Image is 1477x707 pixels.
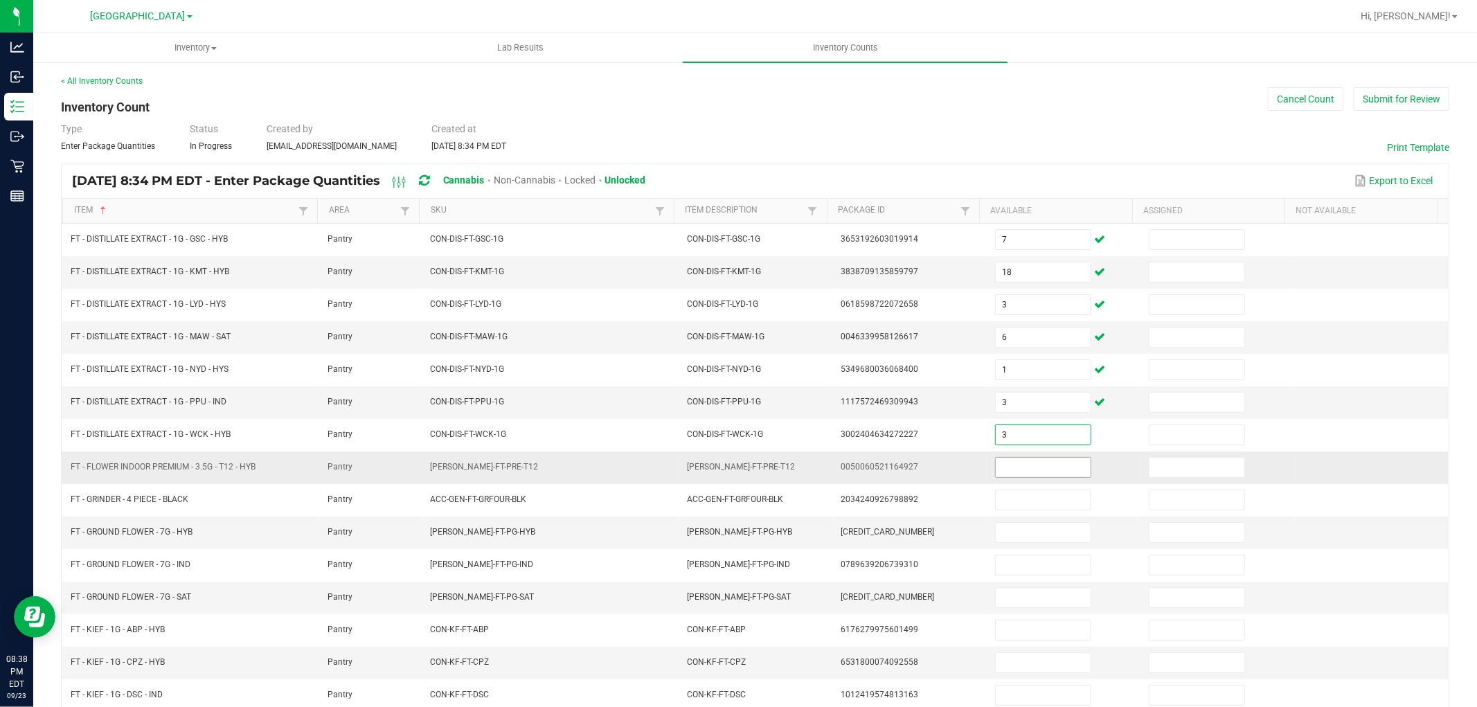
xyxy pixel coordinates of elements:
span: FT - DISTILLATE EXTRACT - 1G - WCK - HYB [71,429,231,439]
span: FT - DISTILLATE EXTRACT - 1G - LYD - HYS [71,299,226,309]
span: Pantry [328,397,352,406]
a: Inventory [33,33,358,62]
span: FT - GROUND FLOWER - 7G - IND [71,560,190,569]
span: Unlocked [605,174,646,186]
span: ACC-GEN-FT-GRFOUR-BLK [430,494,526,504]
span: Pantry [328,560,352,569]
span: Sortable [98,205,109,216]
span: CON-DIS-FT-KMT-1G [687,267,761,276]
span: Created by [267,123,313,134]
span: Pantry [328,299,352,309]
span: Pantry [328,527,352,537]
span: CON-DIS-FT-KMT-1G [430,267,504,276]
span: FT - KIEF - 1G - DSC - IND [71,690,163,699]
span: [PERSON_NAME]-FT-PRE-T12 [687,462,795,472]
span: Hi, [PERSON_NAME]! [1361,10,1451,21]
a: Filter [295,202,312,220]
span: Cannabis [443,174,485,186]
span: CON-DIS-FT-GSC-1G [430,234,503,244]
span: FT - GROUND FLOWER - 7G - SAT [71,592,191,602]
span: Pantry [328,429,352,439]
span: 5349680036068400 [841,364,918,374]
a: < All Inventory Counts [61,76,143,86]
span: In Progress [190,141,232,151]
span: CON-DIS-FT-NYD-1G [430,364,504,374]
span: 0050060521164927 [841,462,918,472]
button: Export to Excel [1351,169,1437,193]
span: CON-DIS-FT-WCK-1G [430,429,506,439]
span: CON-DIS-FT-NYD-1G [687,364,761,374]
span: [CREDIT_CARD_NUMBER] [841,527,934,537]
span: [PERSON_NAME]-FT-PRE-T12 [430,462,538,472]
inline-svg: Inbound [10,70,24,84]
span: FT - FLOWER INDOOR PREMIUM - 3.5G - T12 - HYB [71,462,256,472]
button: Print Template [1387,141,1449,154]
span: Pantry [328,625,352,634]
span: FT - DISTILLATE EXTRACT - 1G - GSC - HYB [71,234,228,244]
inline-svg: Reports [10,189,24,203]
span: [PERSON_NAME]-FT-PG-SAT [687,592,791,602]
span: CON-DIS-FT-LYD-1G [430,299,501,309]
a: Lab Results [358,33,683,62]
span: Pantry [328,462,352,472]
a: Inventory Counts [683,33,1008,62]
span: [PERSON_NAME]-FT-PG-HYB [687,527,792,537]
span: 0046339958126617 [841,332,918,341]
span: 0618598722072658 [841,299,918,309]
span: 1012419574813163 [841,690,918,699]
iframe: Resource center [14,596,55,638]
a: Filter [957,202,974,220]
th: Available [979,199,1132,224]
span: Pantry [328,364,352,374]
span: CON-DIS-FT-WCK-1G [687,429,763,439]
span: Locked [564,174,596,186]
a: Filter [804,202,821,220]
span: 6176279975601499 [841,625,918,634]
span: Inventory Counts [794,42,897,54]
a: Item DescriptionSortable [685,205,804,216]
span: [PERSON_NAME]-FT-PG-IND [687,560,790,569]
span: [PERSON_NAME]-FT-PG-IND [430,560,533,569]
div: [DATE] 8:34 PM EDT - Enter Package Quantities [72,168,656,194]
span: Pantry [328,234,352,244]
button: Submit for Review [1354,87,1449,111]
span: CON-KF-FT-CPZ [430,657,489,667]
inline-svg: Retail [10,159,24,173]
span: CON-KF-FT-DSC [687,690,746,699]
inline-svg: Outbound [10,129,24,143]
span: [PERSON_NAME]-FT-PG-HYB [430,527,535,537]
span: [GEOGRAPHIC_DATA] [91,10,186,22]
span: 3653192603019914 [841,234,918,244]
a: AreaSortable [329,205,397,216]
span: 0789639206739310 [841,560,918,569]
span: FT - DISTILLATE EXTRACT - 1G - PPU - IND [71,397,226,406]
inline-svg: Inventory [10,100,24,114]
span: FT - KIEF - 1G - CPZ - HYB [71,657,165,667]
span: FT - DISTILLATE EXTRACT - 1G - MAW - SAT [71,332,231,341]
span: Enter Package Quantities [61,141,155,151]
span: CON-DIS-FT-MAW-1G [430,332,508,341]
span: CON-DIS-FT-GSC-1G [687,234,760,244]
span: CON-KF-FT-ABP [430,625,489,634]
span: 6531800074092558 [841,657,918,667]
span: Created at [431,123,476,134]
span: Pantry [328,332,352,341]
a: SKUSortable [431,205,652,216]
span: FT - DISTILLATE EXTRACT - 1G - KMT - HYB [71,267,229,276]
span: FT - KIEF - 1G - ABP - HYB [71,625,165,634]
span: 1117572469309943 [841,397,918,406]
span: Pantry [328,494,352,504]
p: 09/23 [6,690,27,701]
span: FT - GROUND FLOWER - 7G - HYB [71,527,193,537]
th: Not Available [1284,199,1438,224]
span: [DATE] 8:34 PM EDT [431,141,506,151]
span: [CREDIT_CARD_NUMBER] [841,592,934,602]
span: CON-DIS-FT-LYD-1G [687,299,758,309]
span: Pantry [328,267,352,276]
a: Package IdSortable [838,205,957,216]
span: FT - DISTILLATE EXTRACT - 1G - NYD - HYS [71,364,229,374]
a: ItemSortable [74,205,295,216]
span: 2034240926798892 [841,494,918,504]
span: Pantry [328,690,352,699]
th: Assigned [1132,199,1285,224]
